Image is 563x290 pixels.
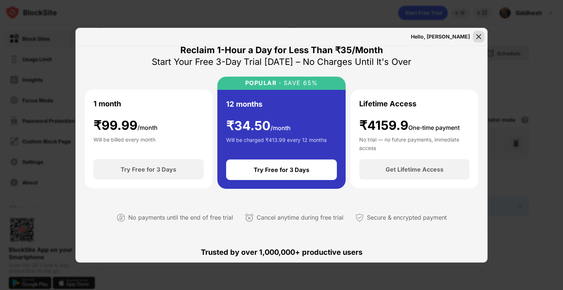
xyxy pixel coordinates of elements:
[386,166,444,173] div: Get Lifetime Access
[411,34,470,40] div: Hello, [PERSON_NAME]
[180,44,383,56] div: Reclaim 1-Hour a Day for Less Than ₹35/Month
[93,98,121,109] div: 1 month
[359,118,460,133] div: ₹4159.9
[226,136,327,151] div: Will be charged ₹413.99 every 12 months
[128,212,233,223] div: No payments until the end of free trial
[93,136,155,150] div: Will be billed every month
[117,213,125,222] img: not-paying
[281,80,318,87] div: SAVE 65%
[121,166,176,173] div: Try Free for 3 Days
[271,124,291,132] span: /month
[355,213,364,222] img: secured-payment
[84,235,479,270] div: Trusted by over 1,000,000+ productive users
[359,136,470,150] div: No trial — no future payments, immediate access
[254,166,309,173] div: Try Free for 3 Days
[359,98,416,109] div: Lifetime Access
[245,213,254,222] img: cancel-anytime
[408,124,460,131] span: One-time payment
[152,56,411,68] div: Start Your Free 3-Day Trial [DATE] – No Charges Until It's Over
[257,212,343,223] div: Cancel anytime during free trial
[137,124,158,131] span: /month
[226,99,262,110] div: 12 months
[226,118,291,133] div: ₹ 34.50
[245,80,281,87] div: POPULAR ·
[367,212,447,223] div: Secure & encrypted payment
[93,118,158,133] div: ₹ 99.99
